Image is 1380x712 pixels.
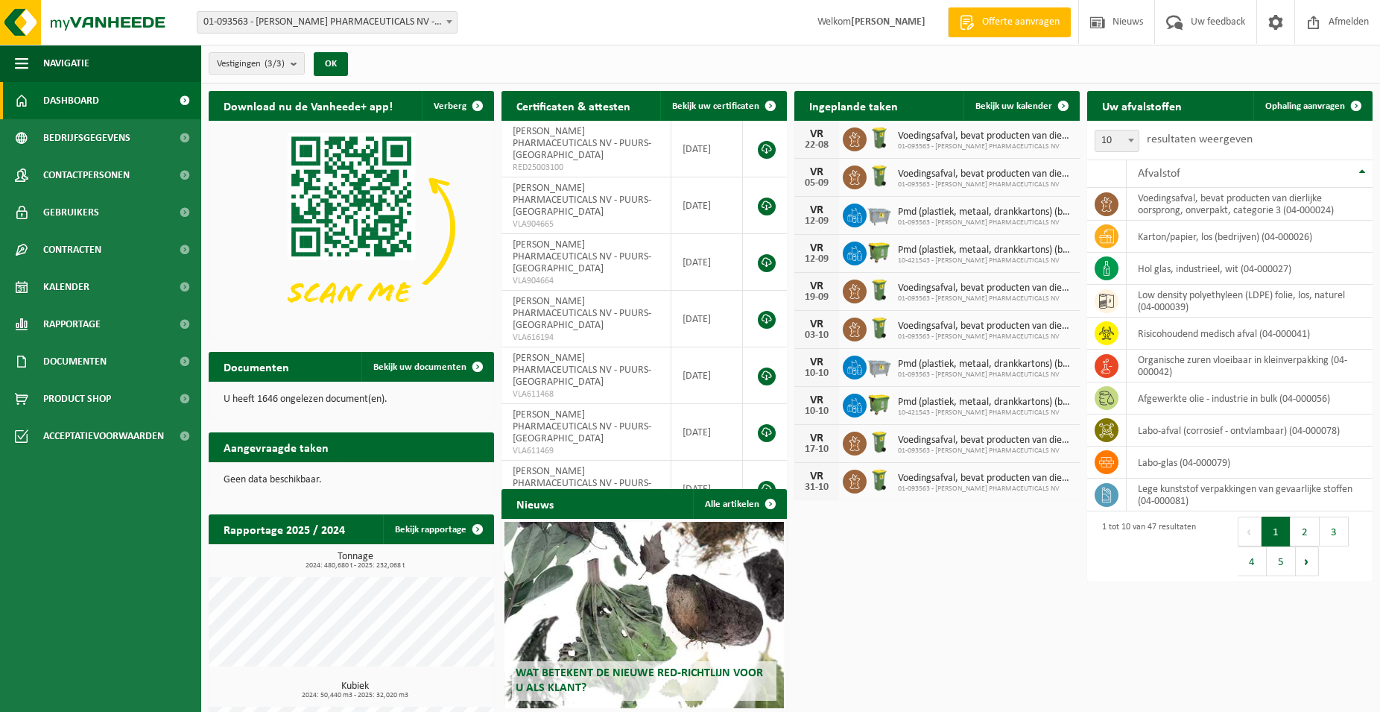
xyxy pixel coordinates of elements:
span: Voedingsafval, bevat producten van dierlijke oorsprong, onverpakt, categorie 3 [898,435,1072,447]
span: Voedingsafval, bevat producten van dierlijke oorsprong, onverpakt, categorie 3 [898,130,1072,142]
h3: Kubiek [216,681,494,699]
span: 10 [1095,130,1139,151]
span: Vestigingen [217,53,285,75]
img: WB-1100-HPE-GN-50 [867,391,892,417]
td: [DATE] [671,177,743,234]
button: 4 [1238,546,1267,576]
td: organische zuren vloeibaar in kleinverpakking (04-000042) [1127,350,1373,382]
span: 01-093563 - PURNA PHARMACEUTICALS NV - PUURS-SINT-AMANDS [197,11,458,34]
p: Geen data beschikbaar. [224,475,479,485]
td: low density polyethyleen (LDPE) folie, los, naturel (04-000039) [1127,285,1373,318]
h2: Uw afvalstoffen [1087,91,1197,120]
td: [DATE] [671,234,743,291]
span: Rapportage [43,306,101,343]
td: [DATE] [671,121,743,177]
span: VLA904665 [513,218,659,230]
span: Dashboard [43,82,99,119]
p: U heeft 1646 ongelezen document(en). [224,394,479,405]
span: Ophaling aanvragen [1265,101,1345,111]
span: VLA611468 [513,388,659,400]
td: labo-afval (corrosief - ontvlambaar) (04-000078) [1127,415,1373,447]
a: Bekijk uw kalender [963,91,1078,121]
div: VR [802,166,832,178]
img: WB-2500-GAL-GY-01 [867,201,892,227]
div: VR [802,280,832,292]
span: Documenten [43,343,107,380]
div: VR [802,204,832,216]
span: 01-093563 - [PERSON_NAME] PHARMACEUTICALS NV [898,142,1072,151]
button: 1 [1262,517,1291,546]
div: VR [802,432,832,444]
img: WB-0140-HPE-GN-50 [867,467,892,493]
span: Pmd (plastiek, metaal, drankkartons) (bedrijven) [898,397,1072,409]
span: [PERSON_NAME] PHARMACEUTICALS NV - PUURS-[GEOGRAPHIC_DATA] [513,353,651,388]
td: hol glas, industrieel, wit (04-000027) [1127,253,1373,285]
span: VLA616194 [513,332,659,344]
span: Bekijk uw kalender [975,101,1052,111]
span: Bedrijfsgegevens [43,119,130,157]
count: (3/3) [265,59,285,69]
a: Bekijk uw certificaten [660,91,785,121]
td: [DATE] [671,291,743,347]
span: VLA904664 [513,275,659,287]
div: VR [802,356,832,368]
div: VR [802,318,832,330]
span: [PERSON_NAME] PHARMACEUTICALS NV - PUURS-[GEOGRAPHIC_DATA] [513,409,651,444]
span: Voedingsafval, bevat producten van dierlijke oorsprong, onverpakt, categorie 3 [898,283,1072,294]
span: Afvalstof [1138,168,1180,180]
div: 10-10 [802,368,832,379]
button: Previous [1238,517,1262,546]
span: 01-093563 - [PERSON_NAME] PHARMACEUTICALS NV [898,485,1072,494]
strong: [PERSON_NAME] [851,16,925,28]
span: 01-093563 - [PERSON_NAME] PHARMACEUTICALS NV [898,447,1072,456]
span: 2024: 50,440 m3 - 2025: 32,020 m3 [216,692,494,699]
td: lege kunststof verpakkingen van gevaarlijke stoffen (04-000081) [1127,479,1373,511]
img: WB-0140-HPE-GN-50 [867,163,892,189]
div: VR [802,128,832,140]
span: Voedingsafval, bevat producten van dierlijke oorsprong, onverpakt, categorie 3 [898,168,1072,180]
a: Ophaling aanvragen [1253,91,1371,121]
h2: Certificaten & attesten [501,91,645,120]
span: Pmd (plastiek, metaal, drankkartons) (bedrijven) [898,245,1072,256]
h3: Tonnage [216,552,494,570]
h2: Rapportage 2025 / 2024 [209,514,360,544]
span: Offerte aanvragen [978,15,1063,30]
h2: Download nu de Vanheede+ app! [209,91,408,120]
span: Acceptatievoorwaarden [43,418,164,455]
div: 12-09 [802,254,832,265]
div: 05-09 [802,178,832,189]
span: 01-093563 - [PERSON_NAME] PHARMACEUTICALS NV [898,333,1072,341]
td: labo-glas (04-000079) [1127,447,1373,479]
a: Bekijk uw documenten [361,352,493,382]
td: [DATE] [671,461,743,517]
img: WB-0140-HPE-GN-50 [867,315,892,341]
span: 10-421543 - [PERSON_NAME] PHARMACEUTICALS NV [898,256,1072,265]
span: VLA611469 [513,445,659,457]
div: VR [802,242,832,254]
img: Download de VHEPlus App [209,121,494,335]
div: 19-09 [802,292,832,303]
div: VR [802,394,832,406]
td: [DATE] [671,404,743,461]
button: Vestigingen(3/3) [209,52,305,75]
button: 2 [1291,517,1320,546]
span: Voedingsafval, bevat producten van dierlijke oorsprong, onverpakt, categorie 3 [898,473,1072,485]
span: 10-421543 - [PERSON_NAME] PHARMACEUTICALS NV [898,409,1072,418]
img: WB-0140-HPE-GN-50 [867,125,892,151]
img: WB-0140-HPE-GN-50 [867,429,892,455]
span: [PERSON_NAME] PHARMACEUTICALS NV - PUURS-[GEOGRAPHIC_DATA] [513,239,651,274]
button: OK [314,52,348,76]
span: Contactpersonen [43,157,130,194]
button: Next [1296,546,1319,576]
button: 3 [1320,517,1349,546]
button: 5 [1267,546,1296,576]
span: 10 [1095,130,1139,152]
span: Bekijk uw documenten [373,362,466,372]
div: VR [802,470,832,482]
div: 03-10 [802,330,832,341]
button: Verberg [422,91,493,121]
a: Wat betekent de nieuwe RED-richtlijn voor u als klant? [504,522,784,708]
span: Verberg [434,101,466,111]
h2: Documenten [209,352,304,381]
div: 12-09 [802,216,832,227]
